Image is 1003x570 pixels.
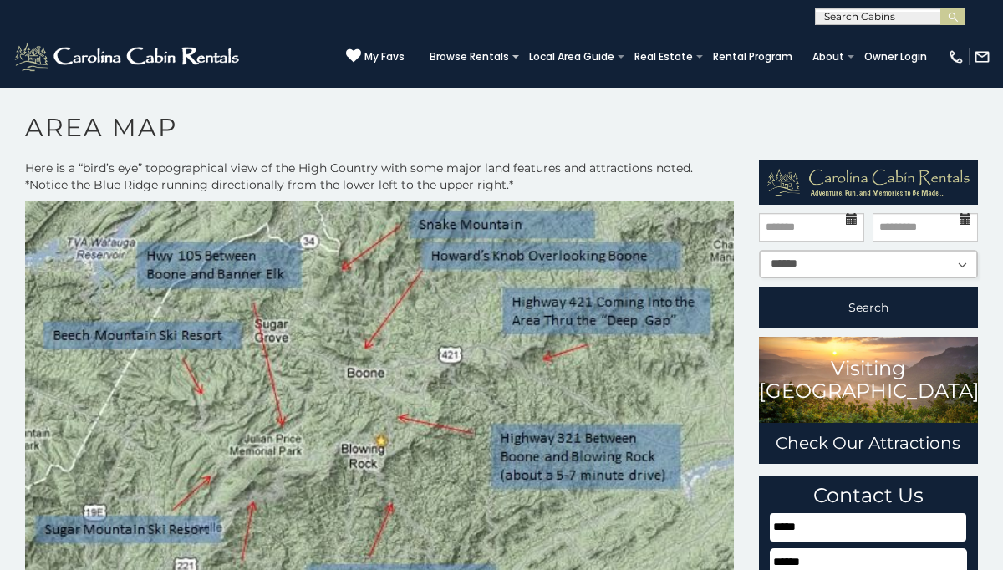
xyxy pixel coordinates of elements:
p: Here is a “bird’s eye” topographical view of the High Country with some major land features and a... [25,160,734,193]
h3: Contact Us [770,485,968,506]
a: Real Estate [626,45,701,69]
a: Check Our Attractions [759,423,979,464]
img: White-1-2.png [13,40,244,74]
h3: Visiting [GEOGRAPHIC_DATA] [759,358,979,402]
a: Browse Rentals [421,45,517,69]
a: My Favs [346,48,405,65]
a: About [804,45,853,69]
img: mail-regular-white.png [974,48,990,65]
img: phone-regular-white.png [948,48,965,65]
h1: Area Map [13,112,990,160]
a: Owner Login [856,45,935,69]
span: My Favs [364,49,405,64]
a: Local Area Guide [521,45,623,69]
a: Rental Program [705,45,801,69]
button: Search [759,287,979,328]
